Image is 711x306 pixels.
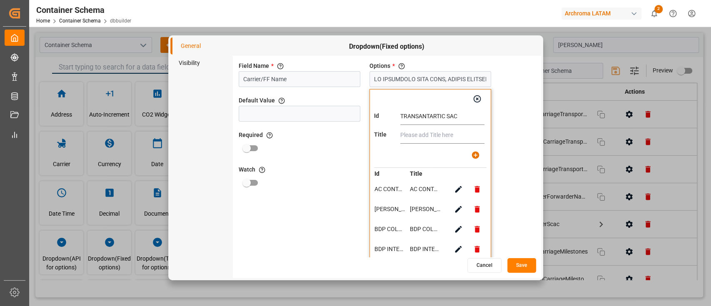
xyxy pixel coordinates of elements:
button: Archroma LATAM [561,5,645,21]
td: AC CONTAINER LINE GMBH [374,184,405,194]
a: Home [36,18,50,24]
button: show 2 new notifications [645,4,664,23]
td: [PERSON_NAME] FORWARDING [374,204,405,214]
th: Id [374,169,405,179]
button: Save [507,258,536,273]
td: BDP COLOMBIA S.A.S [374,224,405,234]
button: Cancel [467,258,501,273]
input: Please add Id here [400,108,484,125]
input: Please enter id and label. [369,71,491,87]
td: AC CONTAINER LINE GMBH [409,184,441,194]
span: Required [239,131,263,139]
td: BDP COLOMBIA S.A.S [409,224,441,234]
div: Archroma LATAM [561,7,641,20]
td: BDP INTERNATIONAL S.A [374,244,405,254]
span: Default Value [239,96,275,105]
li: General [170,37,233,55]
label: Title [374,130,396,139]
td: [PERSON_NAME] FORWARDING [409,204,441,214]
span: Dropdown(Fixed options) [237,42,537,52]
th: Title [409,169,441,179]
li: Visibility [170,55,233,72]
span: 2 [654,5,663,13]
input: Please add Title here [400,127,484,144]
td: BDP INTERNATIONAL S.A [409,244,441,254]
span: Watch [239,165,255,174]
label: Id [374,112,396,120]
button: Help Center [664,4,682,23]
div: Container Schema [36,4,131,16]
a: Container Schema [59,18,101,24]
span: Options [369,62,390,70]
span: Field Name [239,62,269,70]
